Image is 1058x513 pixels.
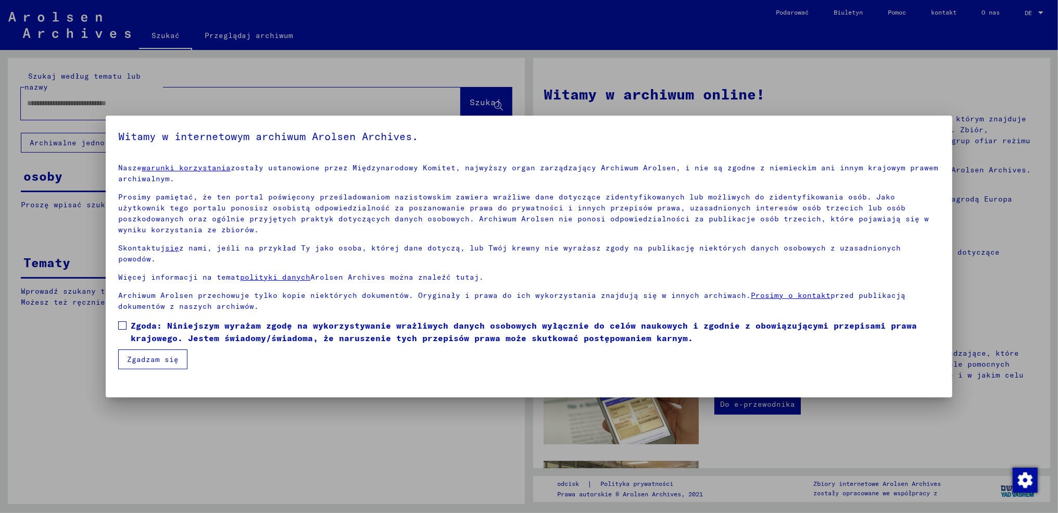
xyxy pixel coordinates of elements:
[118,163,142,172] font: Nasze
[310,272,484,282] font: Arolsen Archives można znaleźć tutaj.
[118,243,165,253] font: Skontaktuj
[118,163,938,183] font: zostały ustanowione przez Międzynarodowy Komitet, najwyższy organ zarządzający Archiwum Arolsen, ...
[118,349,187,369] button: Zgadzam się
[131,320,917,343] font: Zgoda: Niniejszym wyrażam zgodę na wykorzystywanie wrażliwych danych osobowych wyłącznie do celów...
[142,163,231,172] a: warunki korzystania
[751,291,830,300] a: Prosimy o kontakt
[118,192,929,234] font: Prosimy pamiętać, że ten portal poświęcony prześladowaniom nazistowskim zawiera wrażliwe dane dot...
[118,291,905,311] font: przed publikacją dokumentów z naszych archiwów.
[1013,468,1038,493] img: Zmiana zgody
[240,272,310,282] a: polityki danych
[1012,467,1037,492] div: Zmiana zgody
[118,291,751,300] font: Archiwum Arolsen przechowuje tylko kopie niektórych dokumentów. Oryginały i prawa do ich wykorzys...
[118,272,240,282] font: Więcej informacji na temat
[165,243,179,253] a: się
[118,243,901,264] font: z nami, jeśli na przykład Ty jako osoba, której dane dotyczą, lub Twój krewny nie wyrażasz zgody ...
[118,130,418,143] font: Witamy w internetowym archiwum Arolsen Archives.
[127,355,179,364] font: Zgadzam się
